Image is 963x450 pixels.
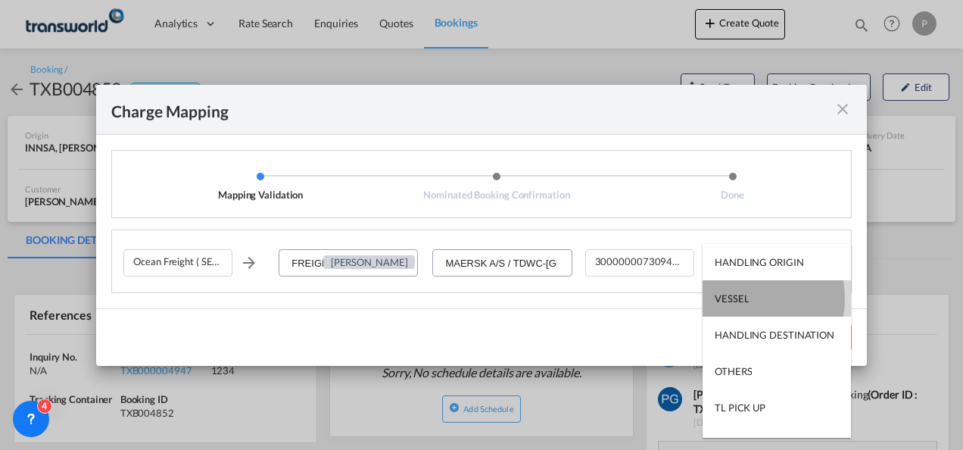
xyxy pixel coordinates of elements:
[15,15,263,31] body: Editor, editor12
[715,401,765,414] div: TL PICK UP
[715,328,834,342] div: HANDLING DESTINATION
[715,292,749,305] div: VESSEL
[715,364,752,378] div: OTHERS
[715,255,804,269] div: HANDLING ORIGIN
